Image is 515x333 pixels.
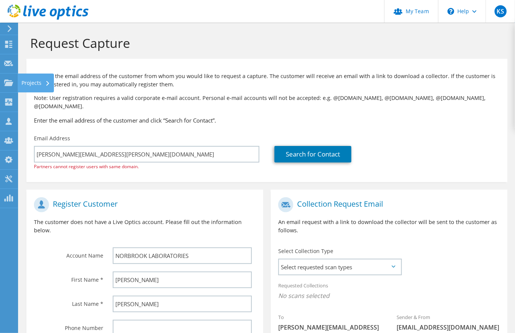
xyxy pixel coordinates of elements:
[34,94,500,110] p: Note: User registration requires a valid corporate e-mail account. Personal e-mail accounts will ...
[18,74,54,92] div: Projects
[278,292,500,300] span: No scans selected
[34,296,103,308] label: Last Name *
[274,146,351,163] a: Search for Contact
[34,72,500,89] p: Provide the email address of the customer from whom you would like to request a capture. The cust...
[495,5,507,17] span: KS
[278,218,500,235] p: An email request with a link to download the collector will be sent to the customer as follows.
[34,320,103,332] label: Phone Number
[34,272,103,284] label: First Name *
[34,163,139,170] span: Partners cannot register users with same domain.
[34,116,500,124] h3: Enter the email address of the customer and click “Search for Contact”.
[278,197,496,212] h1: Collection Request Email
[34,135,70,142] label: Email Address
[278,247,333,255] label: Select Collection Type
[271,278,507,305] div: Requested Collections
[397,323,500,331] span: [EMAIL_ADDRESS][DOMAIN_NAME]
[34,197,252,212] h1: Register Customer
[279,259,401,275] span: Select requested scan types
[34,218,256,235] p: The customer does not have a Live Optics account. Please fill out the information below.
[34,247,103,259] label: Account Name
[448,8,454,15] svg: \n
[30,35,500,51] h1: Request Capture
